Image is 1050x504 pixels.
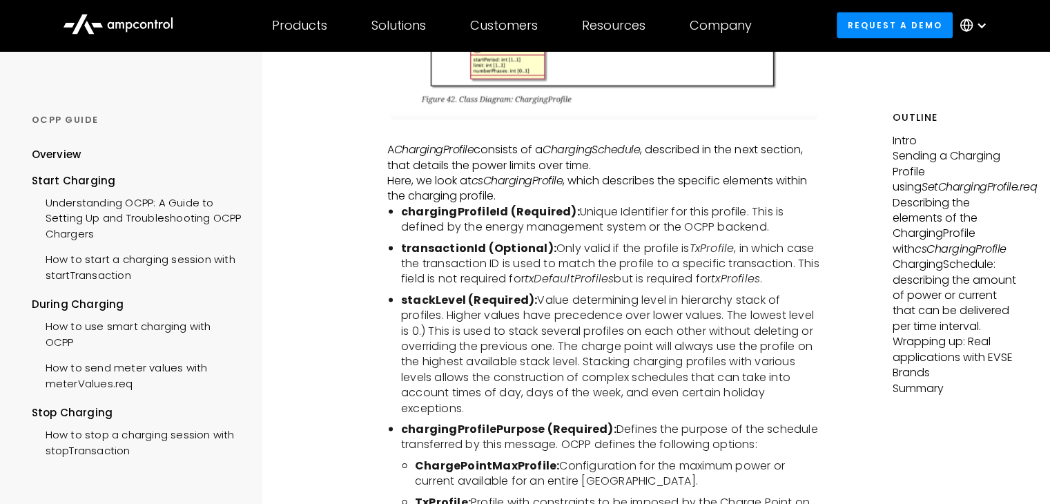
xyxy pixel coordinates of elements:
p: Wrapping up: Real applications with EVSE Brands [893,334,1019,380]
p: Summary [893,381,1019,396]
div: Resources [582,18,645,33]
h5: Outline [893,110,1019,125]
li: Unique Identifier for this profile. This is defined by the energy management system or the OCPP b... [401,204,820,235]
em: SetChargingProfile.req [922,179,1037,195]
b: stackLevel (Required): [401,292,537,308]
div: Customers [470,18,538,33]
a: How to send meter values with meterValues.req [32,353,242,395]
b: chargingProfileId (Required): [401,204,580,220]
div: Products [272,18,327,33]
i: TxProfile [689,240,734,256]
p: A consists of a , described in the next section, that details the power limits over time. [387,142,820,173]
p: Describing the elements of the ChargingProfile with [893,195,1019,258]
a: How to start a charging session with startTransaction [32,245,242,287]
li: Only valid if the profile is , in which case the transaction ID is used to match the profile to a... [401,241,820,287]
div: During Charging [32,297,242,312]
a: Understanding OCPP: A Guide to Setting Up and Troubleshooting OCPP Chargers [32,188,242,245]
div: Company [690,18,752,33]
a: How to use smart charging with OCPP [32,312,242,353]
em: ChargingProfile [394,142,474,157]
li: Defines the purpose of the schedule transferred by this message. OCPP defines the following options: [401,422,820,453]
a: Overview [32,147,81,173]
p: ‍ [387,127,820,142]
b: chargingProfilePurpose (Required): [401,421,616,437]
div: Stop Charging [32,405,242,420]
li: Value determining level in hierarchy stack of profiles. Higher values have precedence over lower ... [401,293,820,416]
em: csChargingProfile [915,241,1007,257]
p: Sending a Charging Profile using [893,148,1019,195]
a: How to stop a charging session with stopTransaction [32,420,242,462]
div: Solutions [371,18,426,33]
b: ChargePointMaxProfile: [415,458,559,474]
p: ChargingSchedule: describing the amount of power or current that can be delivered per time interval. [893,257,1019,334]
em: csChargingProfile [471,173,563,188]
p: Intro [893,133,1019,148]
div: Overview [32,147,81,162]
li: Configuration for the maximum power or current available for an entire [GEOGRAPHIC_DATA]. [415,458,820,490]
a: Request a demo [837,12,953,38]
b: transactionId (Optional): [401,240,556,256]
em: ChargingSchedule [543,142,640,157]
div: Start Charging [32,173,242,188]
i: txProfiles [711,271,760,287]
p: Here, we look at , which describes the specific elements within the charging profile. [387,173,820,204]
i: txDefaultProfiles [525,271,614,287]
div: OCPP GUIDE [32,114,242,126]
